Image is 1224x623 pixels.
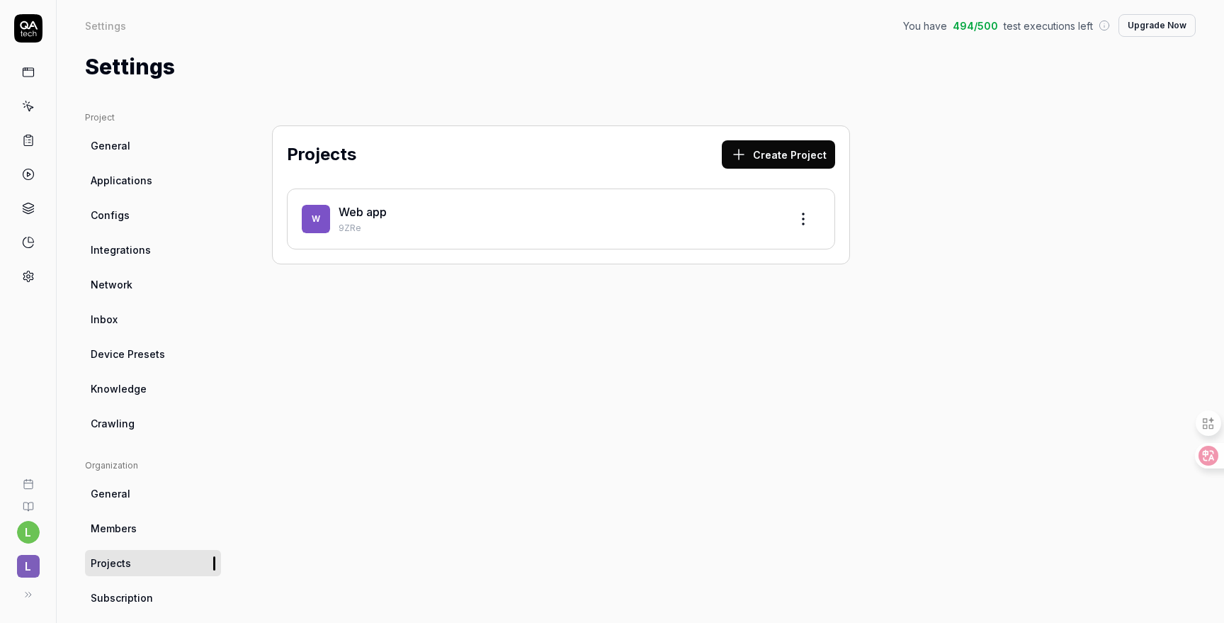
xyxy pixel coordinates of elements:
span: Members [91,521,137,536]
button: Create Project [722,140,835,169]
a: Knowledge [85,376,221,402]
span: Crawling [91,416,135,431]
span: Subscription [91,590,153,605]
span: Applications [91,173,152,188]
a: Network [85,271,221,298]
span: General [91,486,130,501]
span: Network [91,277,132,292]
a: Book a call with us [6,467,50,490]
a: Web app [339,205,387,219]
span: Knowledge [91,381,147,396]
a: Integrations [85,237,221,263]
p: 9ZRe [339,222,778,235]
a: Configs [85,202,221,228]
span: Device Presets [91,347,165,361]
h2: Projects [287,142,356,167]
span: W [302,205,330,233]
a: Members [85,515,221,541]
a: Documentation [6,490,50,512]
span: You have [903,18,947,33]
a: Crawling [85,410,221,437]
span: test executions left [1004,18,1093,33]
span: General [91,138,130,153]
h1: Settings [85,51,175,83]
span: Integrations [91,242,151,257]
a: Applications [85,167,221,193]
a: Device Presets [85,341,221,367]
a: Inbox [85,306,221,332]
span: Inbox [91,312,118,327]
button: l [6,544,50,580]
span: Configs [91,208,130,223]
span: 494 / 500 [953,18,998,33]
button: l [17,521,40,544]
button: Upgrade Now [1118,14,1196,37]
a: General [85,481,221,507]
span: l [17,555,40,578]
div: Organization [85,459,221,472]
div: Project [85,111,221,124]
a: Subscription [85,585,221,611]
div: Settings [85,18,126,33]
span: Projects [91,556,131,571]
a: Projects [85,550,221,576]
a: General [85,133,221,159]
